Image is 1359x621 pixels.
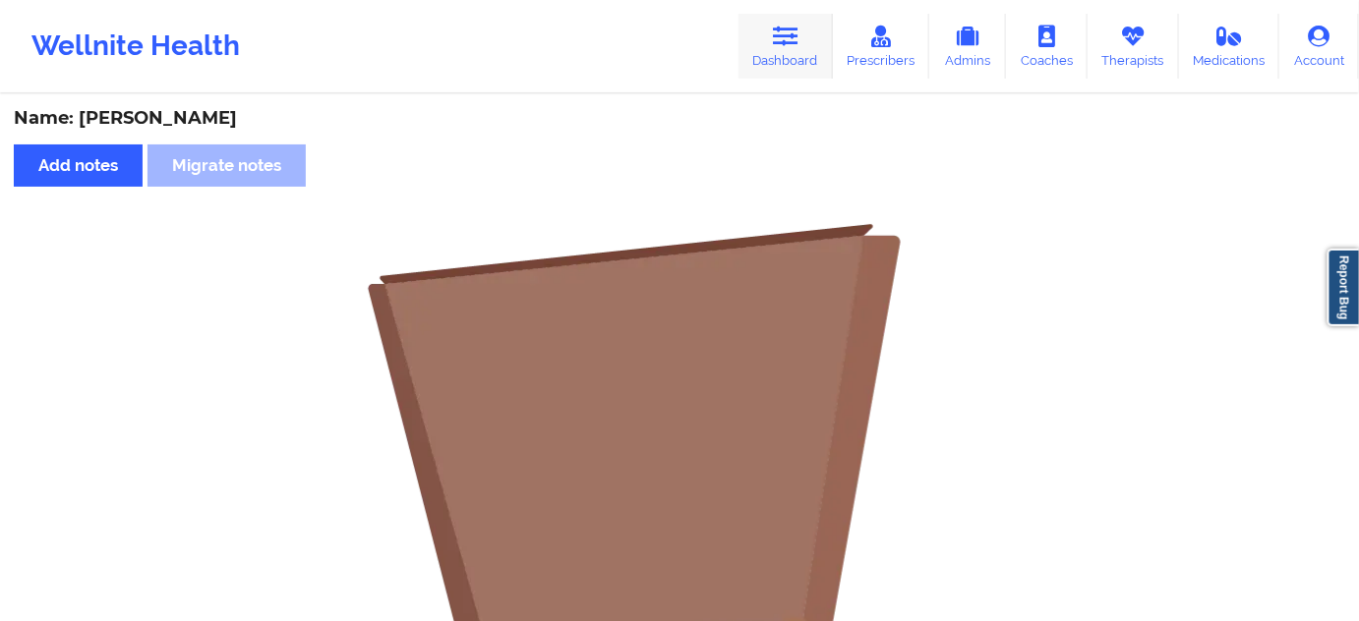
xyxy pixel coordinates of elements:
a: Account [1279,14,1359,79]
a: Therapists [1088,14,1179,79]
a: Report Bug [1328,249,1359,326]
a: Prescribers [833,14,930,79]
div: Name: [PERSON_NAME] [14,107,1345,130]
a: Dashboard [739,14,833,79]
a: Admins [929,14,1006,79]
a: Medications [1179,14,1280,79]
button: Add notes [14,144,143,187]
a: Coaches [1006,14,1088,79]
